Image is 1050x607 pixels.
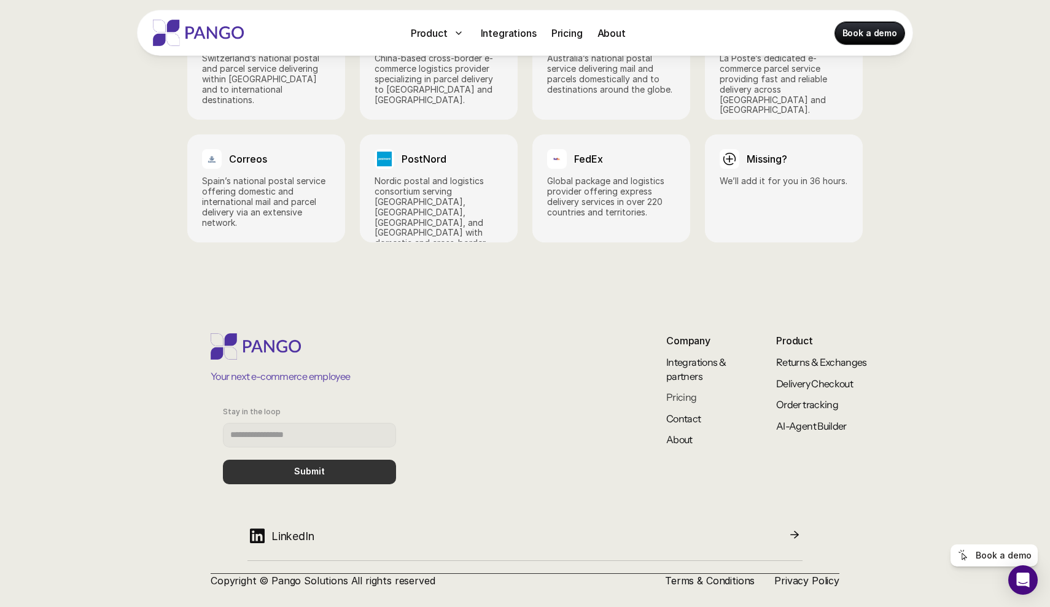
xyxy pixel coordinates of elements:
[551,26,583,41] p: Pricing
[976,551,1032,561] p: Book a demo
[951,544,1038,566] a: Book a demo
[202,53,330,105] p: Switzerland’s national postal and parcel service delivering within [GEOGRAPHIC_DATA] and to inter...
[547,53,675,95] p: Australia’s national postal service delivering mail and parcels domestically and to destinations ...
[776,420,847,432] a: AI-Agent Builder
[776,398,838,411] a: Order tracking
[666,333,734,348] p: Company
[720,176,848,187] p: We’ll add it for you in 36 hours.
[720,53,848,115] p: La Poste’s dedicated e-commerce parcel service providing fast and reliable delivery across [GEOGR...
[223,408,281,416] p: Stay in the loop
[211,369,350,383] p: Your next e-commerce employee
[747,153,787,165] h3: Missing?
[402,153,446,165] h3: PostNord
[1008,565,1038,595] div: Open Intercom Messenger
[597,26,626,41] p: About
[774,574,839,587] a: Privacy Policy
[247,521,803,561] a: LinkedIn
[202,176,330,228] p: Spain’s national postal service offering domestic and international mail and parcel delivery via ...
[835,22,904,44] a: Book a demo
[294,466,325,477] p: Submit
[211,574,645,587] p: Copyright © Pango Solutions All rights reserved
[375,176,503,258] p: Nordic postal and logistics consortium serving [GEOGRAPHIC_DATA], [GEOGRAPHIC_DATA], [GEOGRAPHIC_...
[776,333,875,348] p: Product
[593,23,631,43] a: About
[547,176,675,217] p: Global package and logistics provider offering express delivery services in over 220 countries an...
[666,391,697,403] a: Pricing
[842,27,897,39] p: Book a demo
[546,23,588,43] a: Pricing
[666,433,693,446] a: About
[411,26,448,41] p: Product
[776,377,853,390] a: Delivery Checkout
[223,460,396,484] button: Submit
[223,423,396,447] input: Stay in the loop
[271,528,314,544] p: LinkedIn
[666,356,727,382] a: Integrations & partners
[229,153,267,165] h3: Correos
[476,23,542,43] a: Integrations
[665,574,755,587] a: Terms & Conditions
[666,412,701,425] a: Contact
[574,153,603,165] h3: FedEx
[776,356,867,368] a: Returns & Exchanges
[375,53,503,105] p: China-based cross-border e-commerce logistics provider specializing in parcel delivery to [GEOGRA...
[481,26,537,41] p: Integrations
